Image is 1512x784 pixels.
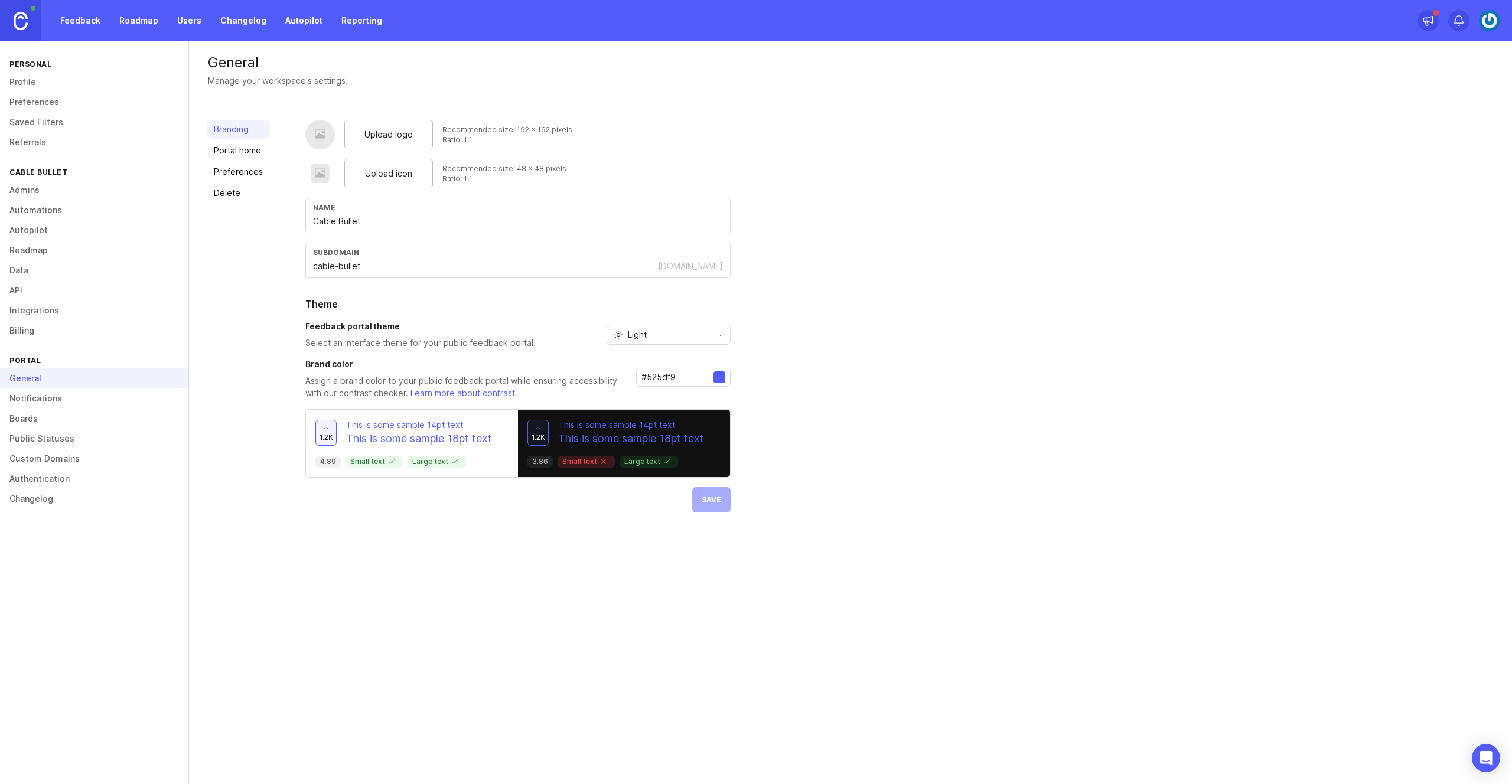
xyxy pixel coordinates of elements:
span: 1.2k [532,432,545,442]
span: Upload icon [365,167,412,180]
a: Changelog [213,10,273,31]
svg: prefix icon Sun [614,330,623,339]
svg: toggle icon [711,330,730,339]
button: 1.2k [527,420,549,446]
img: Canny Home [14,12,28,30]
p: Assign a brand color to your public feedback portal while ensuring accessibility with our contras... [305,375,627,400]
h3: Feedback portal theme [305,321,536,332]
input: Subdomain [313,260,656,273]
div: Ratio: 1:1 [442,135,572,145]
p: This is some sample 14pt text [558,419,704,431]
p: Large text [624,457,673,466]
p: This is some sample 14pt text [346,419,492,431]
p: Small text [350,457,398,466]
a: Learn more about contrast. [410,388,517,398]
span: Light [628,328,647,341]
a: Roadmap [112,10,165,31]
a: Delete [207,184,270,202]
div: Recommended size: 48 x 48 pixels [442,164,566,174]
div: Manage your workspace's settings. [208,74,348,87]
p: Select an interface theme for your public feedback portal. [305,337,536,349]
div: Ratio: 1:1 [442,174,566,184]
a: Feedback [53,10,107,31]
div: Open Intercom Messenger [1472,744,1500,772]
div: General [208,55,1493,70]
div: subdomain [313,248,723,257]
div: .[DOMAIN_NAME] [656,260,723,272]
a: Reporting [334,10,389,31]
a: Users [170,10,208,31]
p: 4.89 [320,457,336,466]
img: Sophia Hostetler [1479,10,1500,31]
p: Large text [412,457,461,466]
span: Upload logo [364,128,413,141]
a: Branding [207,120,270,139]
div: Recommended size: 192 x 192 pixels [442,125,572,135]
h2: Theme [305,297,731,311]
h3: Brand color [305,358,627,370]
span: 1.2k [320,432,333,442]
p: This is some sample 18pt text [558,431,704,446]
p: 3.86 [532,457,548,466]
button: 1.2k [315,420,337,446]
p: Small text [562,457,610,466]
a: Preferences [207,162,270,181]
div: Name [313,203,723,212]
p: This is some sample 18pt text [346,431,492,446]
div: toggle menu [607,325,731,345]
a: Autopilot [278,10,330,31]
a: Portal home [207,141,270,160]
